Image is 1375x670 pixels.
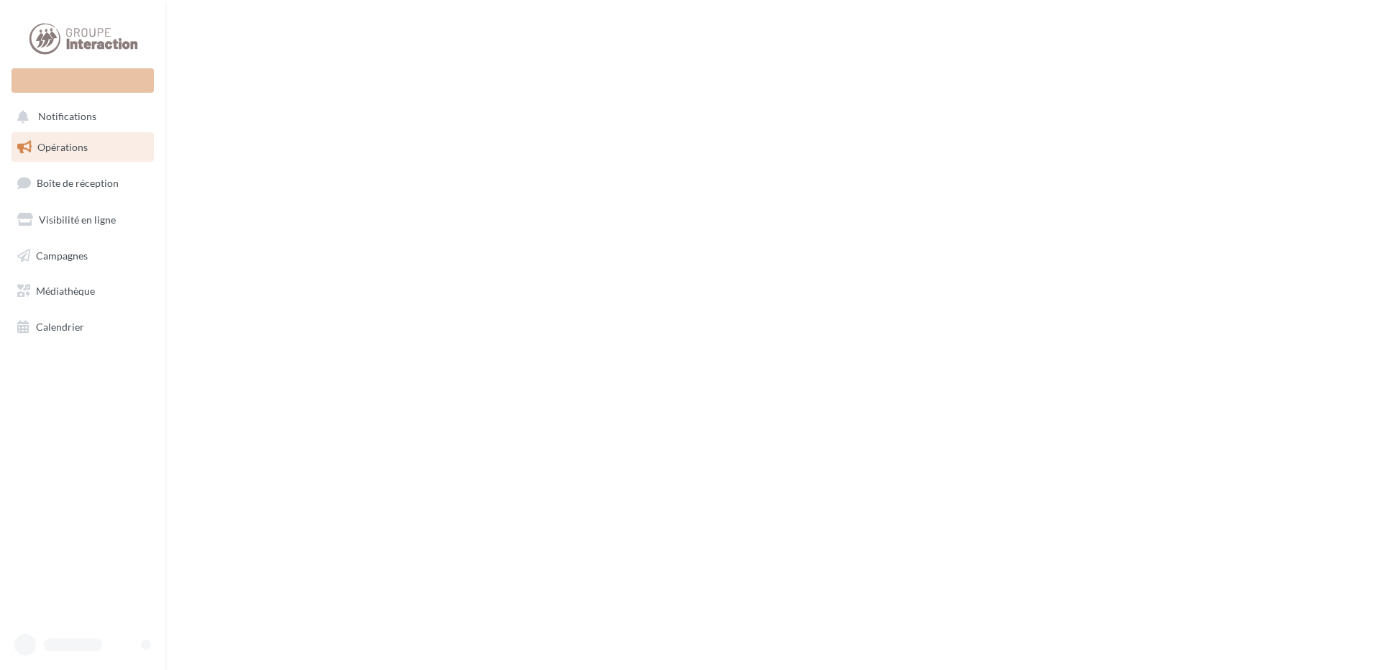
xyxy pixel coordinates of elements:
[39,214,116,226] span: Visibilité en ligne
[37,141,88,153] span: Opérations
[9,205,157,235] a: Visibilité en ligne
[36,285,95,297] span: Médiathèque
[37,177,119,189] span: Boîte de réception
[36,249,88,261] span: Campagnes
[36,321,84,333] span: Calendrier
[38,111,96,123] span: Notifications
[9,241,157,271] a: Campagnes
[9,132,157,162] a: Opérations
[9,312,157,342] a: Calendrier
[9,276,157,306] a: Médiathèque
[9,167,157,198] a: Boîte de réception
[12,68,154,93] div: Nouvelle campagne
